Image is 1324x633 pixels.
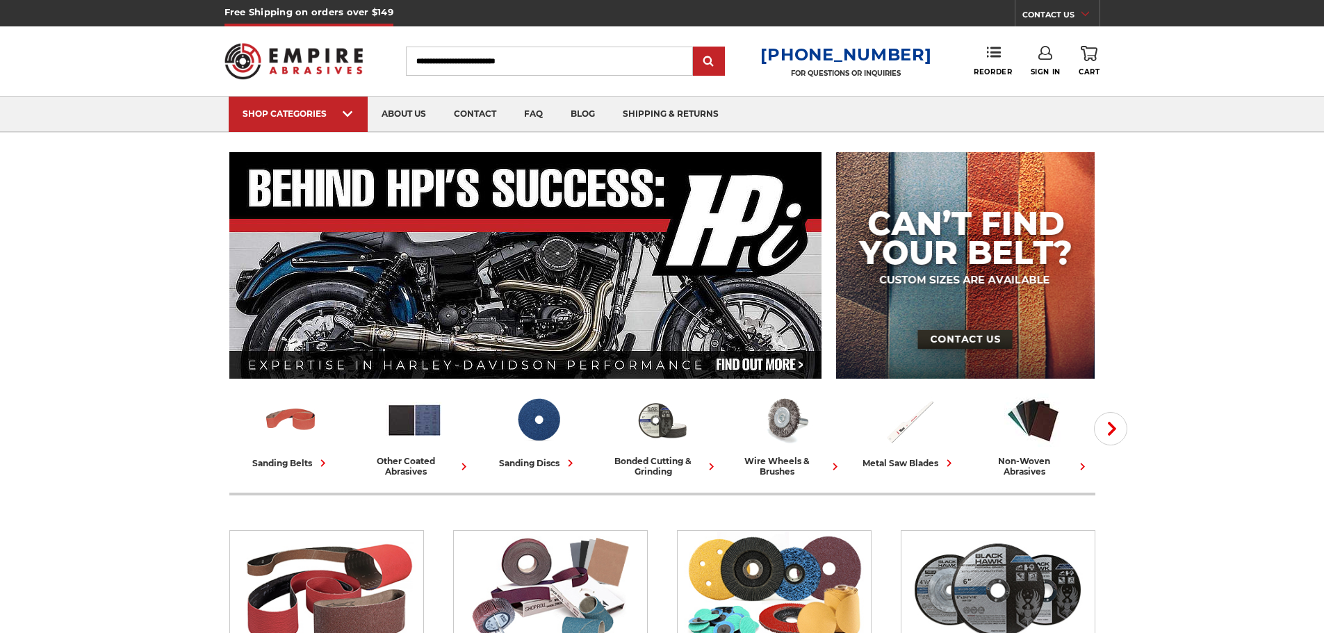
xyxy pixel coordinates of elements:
img: Metal Saw Blades [881,391,938,449]
div: sanding belts [252,456,330,470]
a: Cart [1079,46,1100,76]
div: bonded cutting & grinding [606,456,719,477]
a: CONTACT US [1022,7,1100,26]
p: FOR QUESTIONS OR INQUIRIES [760,69,931,78]
a: about us [368,97,440,132]
a: wire wheels & brushes [730,391,842,477]
button: Next [1094,412,1127,445]
a: metal saw blades [853,391,966,470]
a: sanding belts [235,391,348,470]
img: Bonded Cutting & Grinding [633,391,691,449]
a: other coated abrasives [359,391,471,477]
div: metal saw blades [863,456,956,470]
div: sanding discs [499,456,578,470]
a: non-woven abrasives [977,391,1090,477]
div: non-woven abrasives [977,456,1090,477]
a: contact [440,97,510,132]
input: Submit [695,48,723,76]
img: Wire Wheels & Brushes [757,391,815,449]
a: blog [557,97,609,132]
span: Sign In [1031,67,1061,76]
img: Other Coated Abrasives [386,391,443,449]
a: [PHONE_NUMBER] [760,44,931,65]
span: Reorder [974,67,1012,76]
a: sanding discs [482,391,595,470]
span: Cart [1079,67,1100,76]
img: promo banner for custom belts. [836,152,1095,379]
img: Empire Abrasives [224,34,363,88]
div: SHOP CATEGORIES [243,108,354,119]
img: Sanding Belts [262,391,320,449]
a: shipping & returns [609,97,733,132]
div: other coated abrasives [359,456,471,477]
img: Sanding Discs [509,391,567,449]
a: bonded cutting & grinding [606,391,719,477]
a: faq [510,97,557,132]
a: Reorder [974,46,1012,76]
img: Banner for an interview featuring Horsepower Inc who makes Harley performance upgrades featured o... [229,152,822,379]
img: Non-woven Abrasives [1004,391,1062,449]
div: wire wheels & brushes [730,456,842,477]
